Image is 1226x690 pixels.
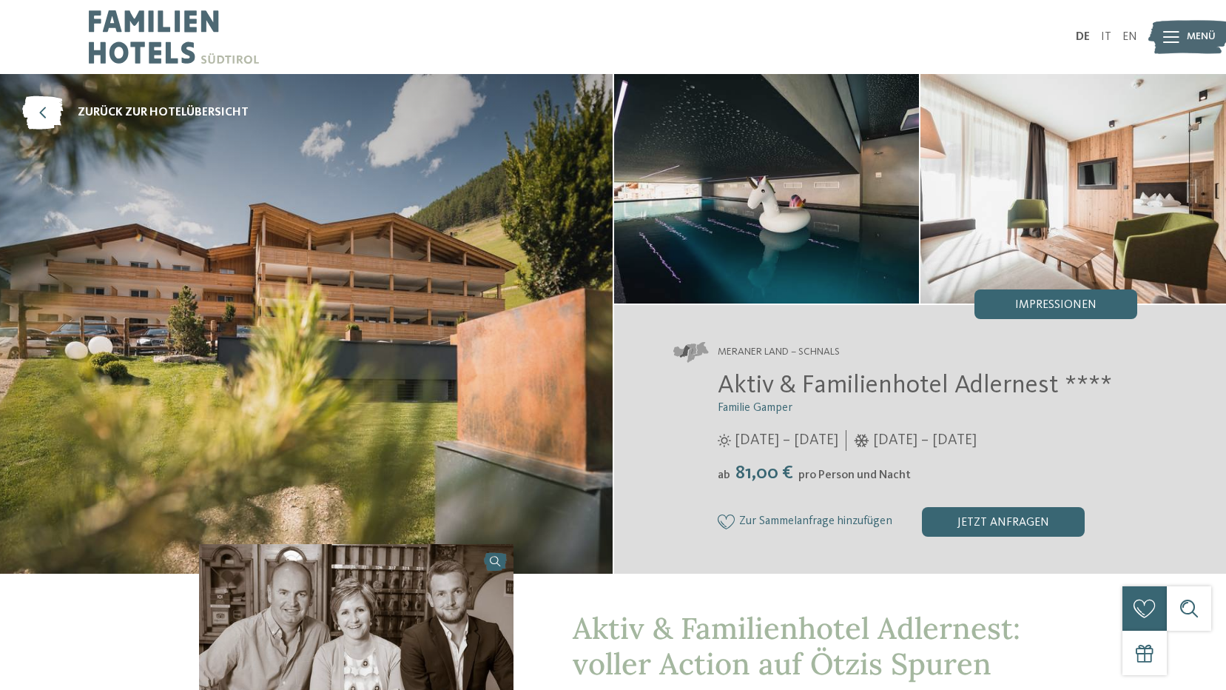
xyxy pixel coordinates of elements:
a: zurück zur Hotelübersicht [22,96,249,130]
span: Impressionen [1015,299,1097,311]
span: [DATE] – [DATE] [873,430,977,451]
span: [DATE] – [DATE] [735,430,838,451]
a: IT [1101,31,1111,43]
span: Zur Sammelanfrage hinzufügen [739,515,892,529]
div: jetzt anfragen [922,507,1085,537]
span: Aktiv & Familienhotel Adlernest **** [718,372,1112,398]
a: EN [1122,31,1137,43]
i: Öffnungszeiten im Winter [854,434,869,447]
span: Familie Gamper [718,402,792,414]
img: Das Familienhotel im Meraner Land mit dem gewissen Etwas [920,74,1226,304]
span: zurück zur Hotelübersicht [78,104,249,121]
span: Menü [1187,30,1216,44]
a: DE [1076,31,1090,43]
span: Aktiv & Familienhotel Adlernest: voller Action auf Ötzis Spuren [573,609,1020,683]
span: 81,00 € [732,463,797,483]
span: pro Person und Nacht [798,469,911,481]
img: Das Familienhotel im Meraner Land mit dem gewissen Etwas [614,74,920,304]
i: Öffnungszeiten im Sommer [718,434,731,447]
span: ab [718,469,730,481]
span: Meraner Land – Schnals [718,345,840,360]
